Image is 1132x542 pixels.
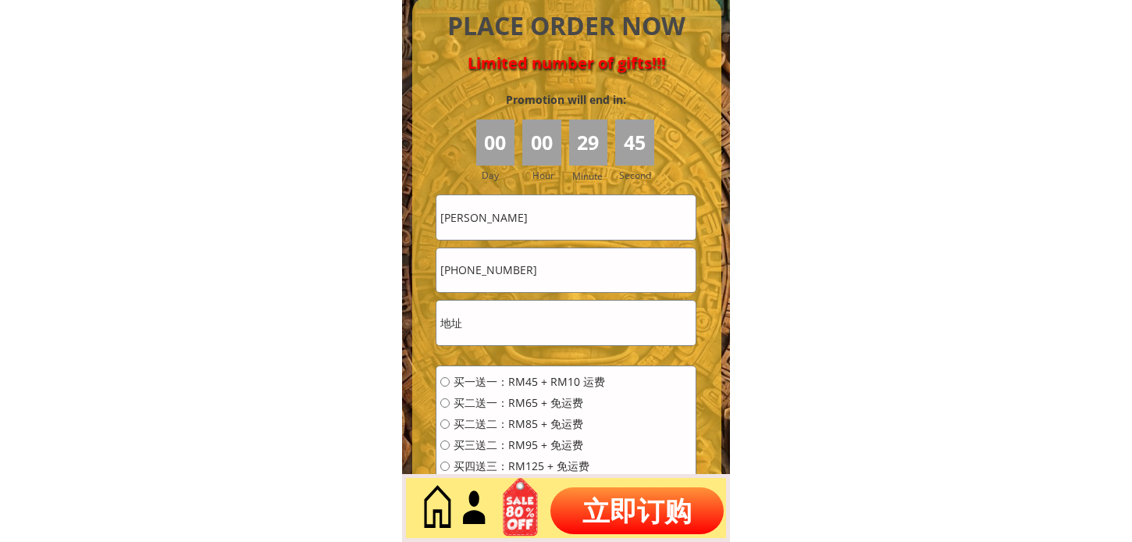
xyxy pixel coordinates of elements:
[454,398,605,408] span: 买二送一：RM65 + 免运费
[436,248,696,292] input: 电话
[430,9,703,44] h4: PLACE ORDER NOW
[454,376,605,387] span: 买一送一：RM45 + RM10 运费
[430,54,703,73] h4: Limited number of gifts!!!
[436,301,696,344] input: 地址
[478,91,654,109] h3: Promotion will end in:
[572,169,607,184] h3: Minute
[482,168,521,183] h3: Day
[454,461,605,472] span: 买四送三：RM125 + 免运费
[619,168,657,183] h3: Second
[454,419,605,430] span: 买二送二：RM85 + 免运费
[532,168,565,183] h3: Hour
[436,195,696,239] input: 姓名
[550,487,724,534] p: 立即订购
[454,440,605,451] span: 买三送二：RM95 + 免运费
